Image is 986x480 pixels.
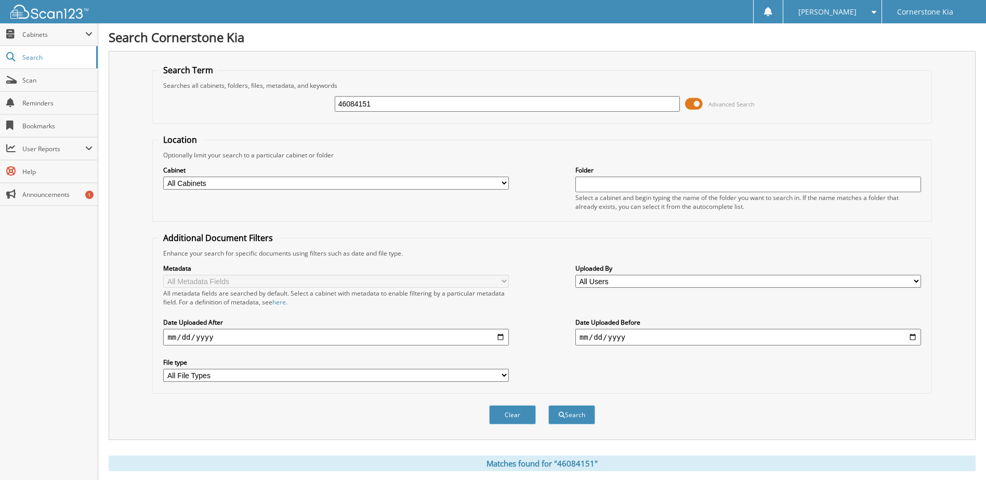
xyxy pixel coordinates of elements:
input: start [163,329,509,345]
legend: Location [158,134,202,145]
img: scan123-logo-white.svg [10,5,88,19]
div: Matches found for "46084151" [109,456,976,471]
label: Date Uploaded Before [575,318,921,327]
div: Optionally limit your search to a particular cabinet or folder [158,151,926,159]
span: Reminders [22,99,93,108]
label: File type [163,358,509,367]
span: Bookmarks [22,122,93,130]
span: Help [22,167,93,176]
div: Select a cabinet and begin typing the name of the folder you want to search in. If the name match... [575,193,921,211]
label: Date Uploaded After [163,318,509,327]
div: Searches all cabinets, folders, files, metadata, and keywords [158,81,926,90]
label: Uploaded By [575,264,921,273]
legend: Search Term [158,64,218,76]
iframe: Chat Widget [934,430,986,480]
a: here [272,298,286,306]
span: [PERSON_NAME] [798,9,857,15]
div: All metadata fields are searched by default. Select a cabinet with metadata to enable filtering b... [163,289,509,306]
div: Enhance your search for specific documents using filters such as date and file type. [158,249,926,258]
button: Search [548,405,595,424]
legend: Additional Document Filters [158,232,278,244]
div: 1 [85,191,94,199]
span: Cabinets [22,30,85,39]
input: end [575,329,921,345]
label: Metadata [163,264,509,273]
button: Clear [489,405,536,424]
label: Folder [575,166,921,175]
label: Cabinet [163,166,509,175]
span: Cornerstone Kia [897,9,953,15]
span: Advanced Search [708,100,755,108]
span: Search [22,53,91,62]
span: Announcements [22,190,93,199]
h1: Search Cornerstone Kia [109,29,976,46]
span: User Reports [22,144,85,153]
span: Scan [22,76,93,85]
